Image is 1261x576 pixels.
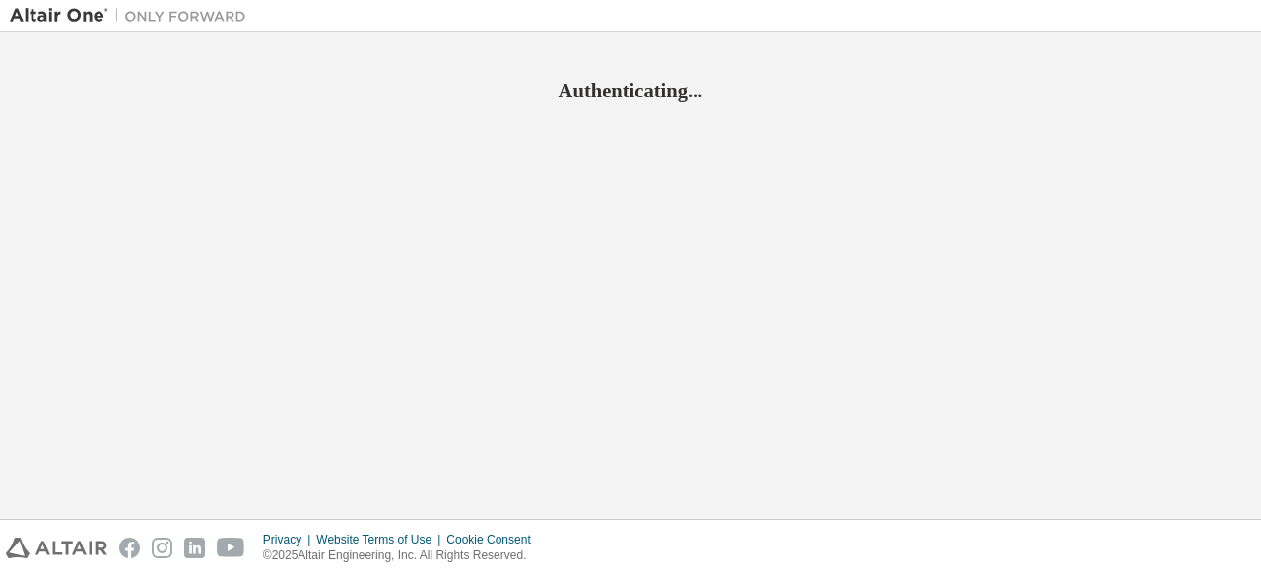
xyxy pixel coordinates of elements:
img: instagram.svg [152,538,172,558]
div: Privacy [263,532,316,547]
img: Altair One [10,6,256,26]
div: Website Terms of Use [316,532,446,547]
p: © 2025 Altair Engineering, Inc. All Rights Reserved. [263,547,543,564]
h2: Authenticating... [10,78,1251,103]
img: youtube.svg [217,538,245,558]
img: altair_logo.svg [6,538,107,558]
img: linkedin.svg [184,538,205,558]
div: Cookie Consent [446,532,542,547]
img: facebook.svg [119,538,140,558]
